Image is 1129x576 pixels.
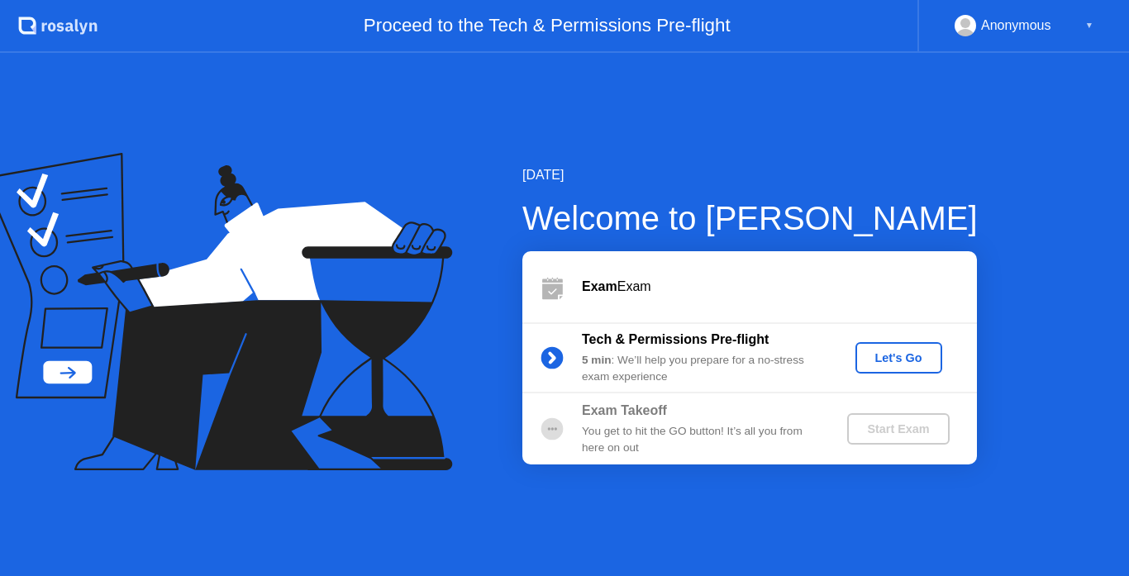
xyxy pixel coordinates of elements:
[1085,15,1093,36] div: ▼
[582,423,820,457] div: You get to hit the GO button! It’s all you from here on out
[582,354,612,366] b: 5 min
[981,15,1051,36] div: Anonymous
[582,279,617,293] b: Exam
[855,342,942,374] button: Let's Go
[582,332,769,346] b: Tech & Permissions Pre-flight
[522,165,978,185] div: [DATE]
[582,403,667,417] b: Exam Takeoff
[854,422,942,436] div: Start Exam
[582,352,820,386] div: : We’ll help you prepare for a no-stress exam experience
[582,277,977,297] div: Exam
[847,413,949,445] button: Start Exam
[862,351,936,364] div: Let's Go
[522,193,978,243] div: Welcome to [PERSON_NAME]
